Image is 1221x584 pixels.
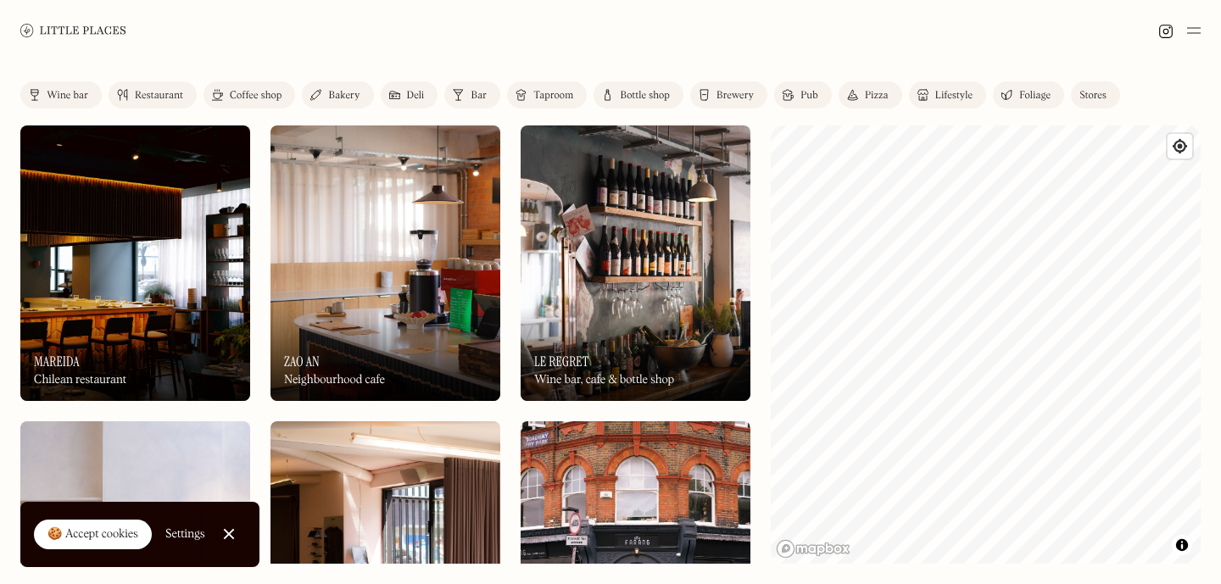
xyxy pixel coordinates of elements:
[534,373,674,387] div: Wine bar, cafe & bottle shop
[328,91,360,101] div: Bakery
[1168,134,1192,159] button: Find my location
[690,81,767,108] a: Brewery
[1071,81,1120,108] a: Stores
[270,125,500,401] a: Zao AnZao AnZao AnNeighbourhood cafe
[20,81,102,108] a: Wine bar
[20,125,250,401] img: Mareida
[1177,536,1187,554] span: Toggle attribution
[228,534,229,535] div: Close Cookie Popup
[774,81,832,108] a: Pub
[716,91,754,101] div: Brewery
[1079,91,1107,101] div: Stores
[776,539,850,559] a: Mapbox homepage
[471,91,487,101] div: Bar
[521,125,750,401] img: Le Regret
[34,353,80,370] h3: Mareida
[165,515,205,553] a: Settings
[1019,91,1051,101] div: Foliage
[34,520,152,550] a: 🍪 Accept cookies
[507,81,587,108] a: Taproom
[135,91,183,101] div: Restaurant
[165,528,205,540] div: Settings
[444,81,500,108] a: Bar
[935,91,973,101] div: Lifestyle
[620,91,670,101] div: Bottle shop
[34,373,126,387] div: Chilean restaurant
[212,517,246,551] a: Close Cookie Popup
[909,81,986,108] a: Lifestyle
[270,125,500,401] img: Zao An
[993,81,1064,108] a: Foliage
[407,91,425,101] div: Deli
[839,81,902,108] a: Pizza
[203,81,295,108] a: Coffee shop
[865,91,889,101] div: Pizza
[521,125,750,401] a: Le RegretLe RegretLe RegretWine bar, cafe & bottle shop
[284,373,385,387] div: Neighbourhood cafe
[47,91,88,101] div: Wine bar
[533,91,573,101] div: Taproom
[771,125,1201,564] canvas: Map
[109,81,197,108] a: Restaurant
[302,81,373,108] a: Bakery
[230,91,282,101] div: Coffee shop
[20,125,250,401] a: MareidaMareidaMareidaChilean restaurant
[47,526,138,543] div: 🍪 Accept cookies
[381,81,438,108] a: Deli
[284,353,320,370] h3: Zao An
[594,81,683,108] a: Bottle shop
[800,91,818,101] div: Pub
[534,353,588,370] h3: Le Regret
[1172,535,1192,555] button: Toggle attribution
